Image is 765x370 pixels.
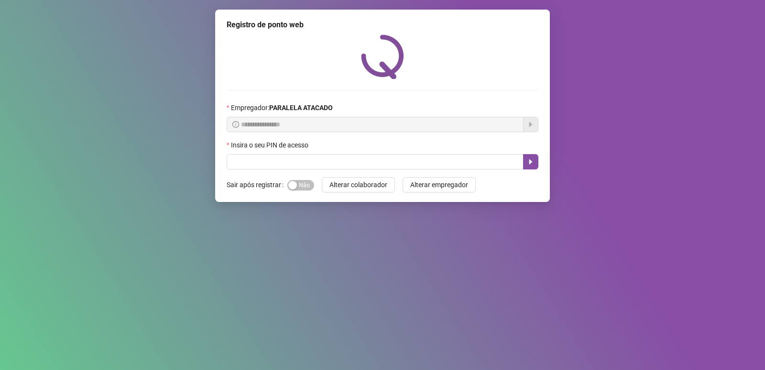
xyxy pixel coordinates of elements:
[269,104,333,112] strong: PARALELA ATACADO
[410,179,468,190] span: Alterar empregador
[227,19,538,31] div: Registro de ponto web
[227,140,315,150] label: Insira o seu PIN de acesso
[232,121,239,128] span: info-circle
[527,158,535,166] span: caret-right
[361,34,404,79] img: QRPoint
[231,102,333,113] span: Empregador :
[329,179,387,190] span: Alterar colaborador
[322,177,395,192] button: Alterar colaborador
[227,177,287,192] label: Sair após registrar
[403,177,476,192] button: Alterar empregador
